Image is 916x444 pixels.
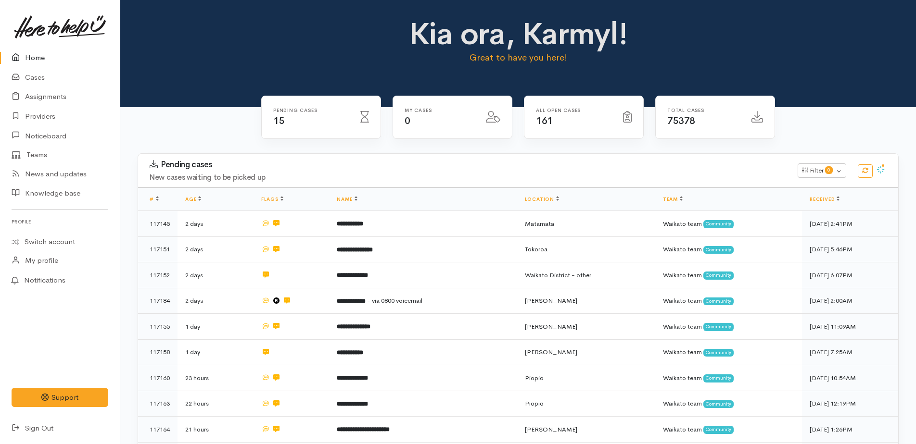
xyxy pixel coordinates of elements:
span: Piopio [525,399,544,407]
td: Waikato team [655,365,802,391]
a: Age [185,196,201,202]
td: Waikato team [655,262,802,288]
td: Waikato team [655,417,802,443]
td: 117158 [138,339,178,365]
td: Waikato team [655,391,802,417]
h4: New cases waiting to be picked up [150,173,786,182]
span: Community [703,297,734,305]
td: 117152 [138,262,178,288]
td: 1 day [178,314,254,340]
td: 117160 [138,365,178,391]
td: Waikato team [655,236,802,262]
td: 23 hours [178,365,254,391]
td: [DATE] 6:07PM [802,262,898,288]
a: Team [663,196,683,202]
span: Community [703,271,734,279]
span: Community [703,400,734,408]
span: Community [703,426,734,433]
td: 2 days [178,236,254,262]
td: [DATE] 7:25AM [802,339,898,365]
span: Waikato District - other [525,271,591,279]
span: [PERSON_NAME] [525,348,577,356]
span: Matamata [525,220,554,228]
td: 21 hours [178,417,254,443]
td: [DATE] 1:26PM [802,417,898,443]
span: Tokoroa [525,245,547,253]
span: Community [703,349,734,357]
span: Community [703,374,734,382]
a: # [150,196,159,202]
a: Flags [261,196,283,202]
td: 117145 [138,211,178,237]
button: Filter0 [798,163,846,178]
h6: Profile [12,215,108,228]
td: Waikato team [655,211,802,237]
span: 0 [405,115,410,127]
span: - via 0800 voicemail [367,296,422,305]
span: [PERSON_NAME] [525,322,577,331]
h1: Kia ora, Karmyl! [331,17,706,51]
h6: Total cases [667,108,740,113]
td: [DATE] 10:54AM [802,365,898,391]
td: 117164 [138,417,178,443]
span: [PERSON_NAME] [525,296,577,305]
td: [DATE] 12:19PM [802,391,898,417]
span: 15 [273,115,284,127]
td: [DATE] 11:09AM [802,314,898,340]
td: 2 days [178,211,254,237]
td: [DATE] 2:41PM [802,211,898,237]
h3: Pending cases [150,160,786,170]
span: Community [703,220,734,228]
td: Waikato team [655,314,802,340]
td: Waikato team [655,288,802,314]
a: Received [810,196,840,202]
td: 117184 [138,288,178,314]
span: Community [703,246,734,254]
h6: All Open cases [536,108,611,113]
td: 117163 [138,391,178,417]
td: [DATE] 5:46PM [802,236,898,262]
span: 0 [825,166,833,174]
td: 22 hours [178,391,254,417]
span: Piopio [525,374,544,382]
h6: Pending cases [273,108,349,113]
button: Support [12,388,108,407]
td: [DATE] 2:00AM [802,288,898,314]
td: 2 days [178,288,254,314]
span: Community [703,323,734,331]
span: [PERSON_NAME] [525,425,577,433]
a: Name [337,196,357,202]
td: 117151 [138,236,178,262]
td: 117155 [138,314,178,340]
span: 75378 [667,115,695,127]
span: 161 [536,115,553,127]
h6: My cases [405,108,474,113]
p: Great to have you here! [331,51,706,64]
td: Waikato team [655,339,802,365]
td: 1 day [178,339,254,365]
td: 2 days [178,262,254,288]
a: Location [525,196,559,202]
